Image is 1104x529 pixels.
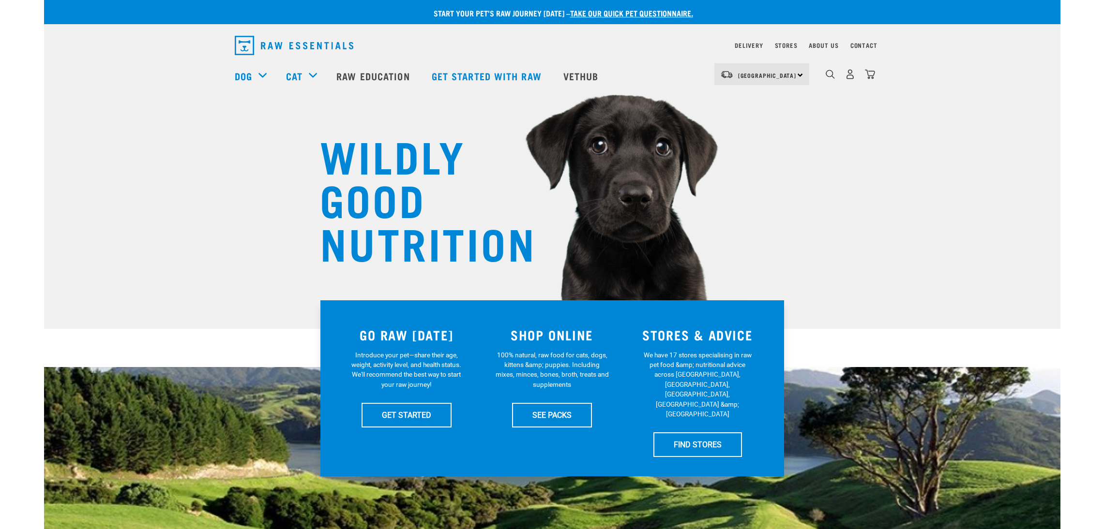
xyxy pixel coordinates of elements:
[349,350,463,390] p: Introduce your pet—share their age, weight, activity level, and health status. We'll recommend th...
[735,44,763,47] a: Delivery
[235,36,353,55] img: Raw Essentials Logo
[362,403,452,427] a: GET STARTED
[512,403,592,427] a: SEE PACKS
[340,327,474,342] h3: GO RAW [DATE]
[720,70,733,79] img: van-moving.png
[235,69,252,83] a: Dog
[320,133,514,264] h1: WILDLY GOOD NUTRITION
[653,432,742,456] a: FIND STORES
[850,44,877,47] a: Contact
[327,57,422,95] a: Raw Education
[809,44,838,47] a: About Us
[44,57,1060,95] nav: dropdown navigation
[845,69,855,79] img: user.png
[495,350,609,390] p: 100% natural, raw food for cats, dogs, kittens &amp; puppies. Including mixes, minces, bones, bro...
[227,32,877,59] nav: dropdown navigation
[631,327,765,342] h3: STORES & ADVICE
[826,70,835,79] img: home-icon-1@2x.png
[485,327,619,342] h3: SHOP ONLINE
[775,44,798,47] a: Stores
[738,73,797,77] span: [GEOGRAPHIC_DATA]
[51,7,1068,19] p: Start your pet’s raw journey [DATE] –
[422,57,554,95] a: Get started with Raw
[554,57,611,95] a: Vethub
[286,69,302,83] a: Cat
[570,11,693,15] a: take our quick pet questionnaire.
[865,69,875,79] img: home-icon@2x.png
[641,350,755,419] p: We have 17 stores specialising in raw pet food &amp; nutritional advice across [GEOGRAPHIC_DATA],...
